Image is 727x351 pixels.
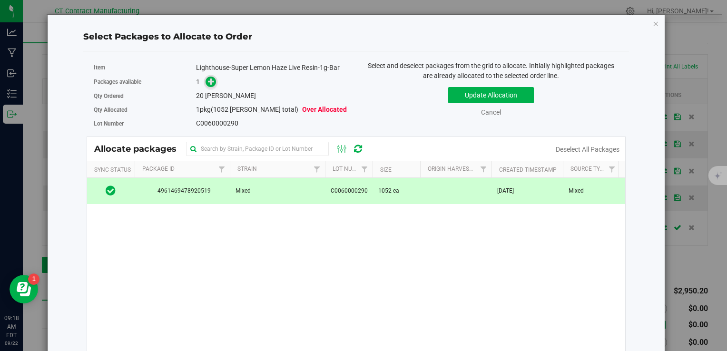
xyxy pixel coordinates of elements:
[302,106,347,113] span: Over Allocated
[331,186,368,195] span: C0060000290
[142,166,175,172] a: Package Id
[83,30,629,43] div: Select Packages to Allocate to Order
[94,119,196,128] label: Lot Number
[94,63,196,72] label: Item
[186,142,329,156] input: Search by Strain, Package ID or Lot Number
[357,161,373,177] a: Filter
[569,186,584,195] span: Mixed
[196,106,347,113] span: pkg
[499,166,557,173] a: Created Timestamp
[196,119,238,127] span: C0060000290
[380,166,392,173] a: Size
[214,161,230,177] a: Filter
[236,186,251,195] span: Mixed
[570,166,607,172] a: Source Type
[196,78,200,86] span: 1
[94,144,186,154] span: Allocate packages
[476,161,491,177] a: Filter
[309,161,325,177] a: Filter
[378,186,399,195] span: 1052 ea
[481,108,501,116] a: Cancel
[196,63,349,73] div: Lighthouse-Super Lemon Haze Live Resin-1g-Bar
[94,106,196,114] label: Qty Allocated
[94,166,131,173] a: Sync Status
[237,166,257,172] a: Strain
[10,275,38,303] iframe: Resource center
[333,166,367,172] a: Lot Number
[28,273,39,285] iframe: Resource center unread badge
[94,92,196,100] label: Qty Ordered
[556,146,619,153] a: Deselect All Packages
[604,161,620,177] a: Filter
[497,186,514,195] span: [DATE]
[211,106,298,113] span: (1052 [PERSON_NAME] total)
[428,166,476,172] a: Origin Harvests
[140,186,224,195] span: 4961469478920519
[368,62,614,79] span: Select and deselect packages from the grid to allocate. Initially highlighted packages are alread...
[196,92,204,99] span: 20
[448,87,534,103] button: Update Allocation
[196,106,200,113] span: 1
[94,78,196,86] label: Packages available
[106,184,116,197] span: In Sync
[205,92,256,99] span: [PERSON_NAME]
